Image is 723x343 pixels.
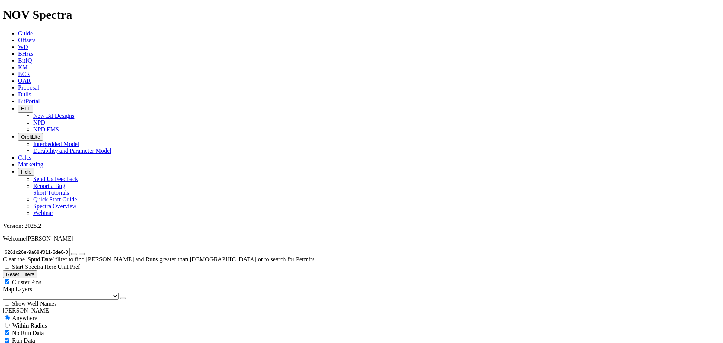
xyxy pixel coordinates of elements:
[18,57,32,64] a: BitIQ
[12,315,37,321] span: Anywhere
[18,154,32,161] a: Calcs
[33,210,53,216] a: Webinar
[12,279,41,285] span: Cluster Pins
[18,78,31,84] a: OAR
[18,37,35,43] a: Offsets
[3,270,37,278] button: Reset Filters
[12,300,56,307] span: Show Well Names
[18,98,40,104] a: BitPortal
[21,106,30,111] span: FTT
[3,235,720,242] p: Welcome
[33,196,77,203] a: Quick Start Guide
[18,161,43,168] a: Marketing
[3,8,720,22] h1: NOV Spectra
[21,169,31,175] span: Help
[18,30,33,37] a: Guide
[58,264,80,270] span: Unit Pref
[18,133,43,141] button: OrbitLite
[33,203,76,209] a: Spectra Overview
[12,322,47,329] span: Within Radius
[33,141,79,147] a: Interbedded Model
[18,50,33,57] a: BHAs
[3,248,70,256] input: Search
[18,168,34,176] button: Help
[3,256,316,262] span: Clear the 'Spud Date' filter to find [PERSON_NAME] and Runs greater than [DEMOGRAPHIC_DATA] or to...
[18,84,39,91] a: Proposal
[3,223,720,229] div: Version: 2025.2
[33,126,59,133] a: NPD EMS
[33,148,111,154] a: Durability and Parameter Model
[33,189,69,196] a: Short Tutorials
[26,235,73,242] span: [PERSON_NAME]
[3,307,720,314] div: [PERSON_NAME]
[21,134,40,140] span: OrbitLite
[33,183,65,189] a: Report a Bug
[12,330,44,336] span: No Run Data
[18,71,30,77] a: BCR
[18,64,28,70] a: KM
[33,119,45,126] a: NPD
[3,286,32,292] span: Map Layers
[33,176,78,182] a: Send Us Feedback
[18,105,33,113] button: FTT
[18,91,31,98] a: Dulls
[18,44,28,50] a: WD
[12,264,56,270] span: Start Spectra Here
[33,113,74,119] a: New Bit Designs
[5,264,9,269] input: Start Spectra Here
